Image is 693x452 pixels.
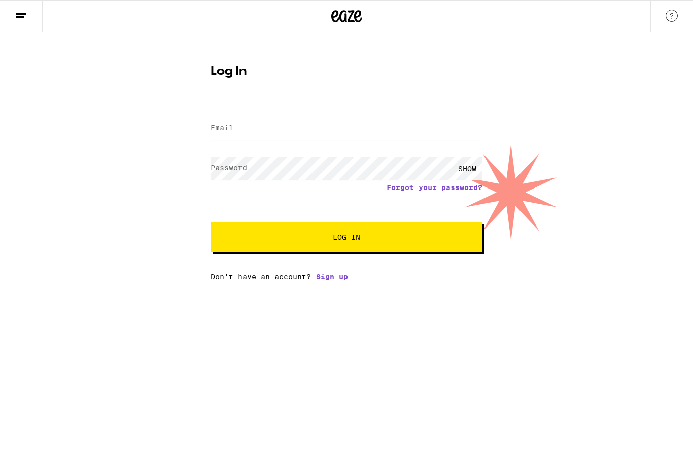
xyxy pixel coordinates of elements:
label: Password [211,164,247,172]
div: SHOW [452,157,482,180]
div: Don't have an account? [211,273,482,281]
input: Email [211,117,482,140]
a: Sign up [316,273,348,281]
a: Forgot your password? [387,183,482,192]
button: Log In [211,222,482,252]
label: Email [211,124,233,132]
span: Log In [333,234,360,241]
h1: Log In [211,66,482,78]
